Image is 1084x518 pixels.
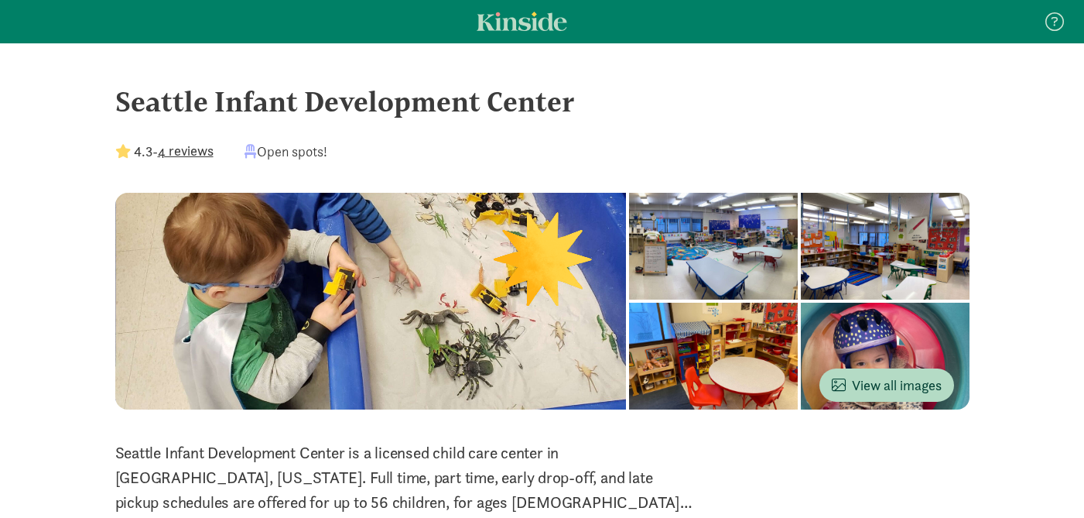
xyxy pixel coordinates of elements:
strong: 4.3 [134,142,152,160]
span: View all images [832,375,942,396]
p: Seattle Infant Development Center is a licensed child care center in [GEOGRAPHIC_DATA], [US_STATE... [115,441,698,515]
a: Kinside [477,12,567,31]
div: - [115,141,214,162]
button: View all images [819,369,954,402]
div: Seattle Infant Development Center [115,81,969,122]
div: Open spots! [244,141,327,162]
button: 4 reviews [158,140,214,161]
